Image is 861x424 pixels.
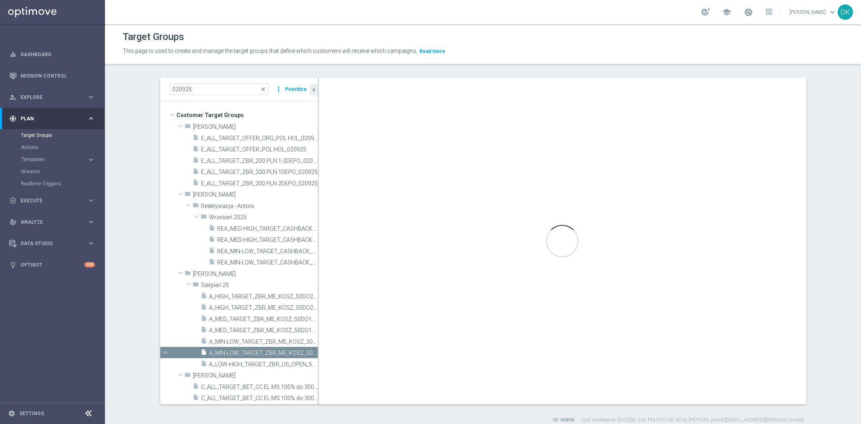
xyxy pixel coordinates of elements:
[9,261,17,269] i: lightbulb
[9,197,87,204] div: Execute
[21,157,79,162] span: Templates
[21,95,87,100] span: Explore
[209,327,318,334] span: A_MED_TARGET_ZBR_ME_KOSZ_50DO100_020925_SMS
[9,94,95,101] button: person_search Explore keyboard_arrow_right
[201,157,318,164] span: E_ALL_TARGET_ZBR_200 PLN 1-2DEPO_020925
[209,316,318,323] span: A_MED_TARGET_ZBR_ME_KOSZ_50DO100_020925
[9,219,95,225] button: track_changes Analyze keyboard_arrow_right
[184,270,191,279] i: folder
[21,254,84,275] a: Optibot
[201,349,207,358] i: insert_drive_file
[21,144,84,151] a: Actions
[21,156,95,163] button: Templates keyboard_arrow_right
[21,166,104,178] div: Streams
[193,145,199,155] i: insert_drive_file
[184,123,191,132] i: folder
[87,197,95,204] i: keyboard_arrow_right
[260,86,266,92] span: close
[419,47,446,56] button: Read more
[274,84,283,95] i: more_vert
[209,304,318,311] span: A_HIGH_TARGET_ZBR_ME_KOSZ_50DO250_020925_SMS
[21,241,87,246] span: Data Studio
[21,157,87,162] div: Templates
[9,115,17,122] i: gps_fixed
[87,115,95,122] i: keyboard_arrow_right
[217,225,318,232] span: REA_MED-HIGH_TARGET_CASHBACK_EL MS NL-PL 50% do 300 PLN sms_020925
[201,203,318,210] span: Reaktywacja - Antoni
[9,65,95,86] div: Mission Control
[209,236,215,245] i: insert_drive_file
[209,247,215,256] i: insert_drive_file
[193,179,199,189] i: insert_drive_file
[193,157,199,166] i: insert_drive_file
[217,259,318,266] span: REA_MIN-LOW_TARGET_CASHBACK_EL MS NL-PL 50% do 100 PLN_020925
[9,218,17,226] i: track_changes
[193,271,318,277] span: Dawid K.
[209,293,318,300] span: A_HIGH_TARGET_ZBR_ME_KOSZ_50DO250_020925
[9,218,87,226] div: Analyze
[176,109,318,121] span: Customer Target Groups
[184,191,191,200] i: folder
[828,8,837,17] span: keyboard_arrow_down
[193,134,199,143] i: insert_drive_file
[21,65,95,86] a: Mission Control
[838,4,853,20] div: DK
[193,124,318,130] span: And&#x17C;elika B.
[217,248,318,255] span: REA_MIN-LOW_TARGET_CASHBACK_EL MS NL-PL 50% do 100 PLN sms_020925
[789,6,838,18] a: [PERSON_NAME]keyboard_arrow_down
[9,240,95,247] button: Data Studio keyboard_arrow_right
[553,417,574,424] label: ID: 40895
[9,44,95,65] div: Dashboard
[201,146,318,153] span: E_ALL_TARGET_OFFER_POL HOL_020925
[21,116,87,121] span: Plan
[87,239,95,247] i: keyboard_arrow_right
[19,411,44,416] a: Settings
[201,326,207,336] i: insert_drive_file
[193,383,199,392] i: insert_drive_file
[170,84,268,95] input: Quick find group or folder
[123,31,184,43] h1: Target Groups
[209,361,318,368] span: A_LOW-HIGH_TARGET_ZBR_US_OPEN_50DO100_060925
[209,350,318,357] span: A_MIN-LOW_TARGET_ZBR_ME_KOSZ_50DO50_020925_SMS
[21,129,104,141] div: Target Groups
[87,93,95,101] i: keyboard_arrow_right
[9,73,95,79] button: Mission Control
[201,304,207,313] i: insert_drive_file
[9,262,95,268] button: lightbulb Optibot +10
[9,51,17,58] i: equalizer
[582,417,804,424] label: Last modified on [DATE] at 3:42 PM UTC+02:00 by [PERSON_NAME][EMAIL_ADDRESS][DOMAIN_NAME]
[193,394,199,403] i: insert_drive_file
[84,262,95,267] div: +10
[201,135,318,142] span: E_ALL_TARGET_OFFER_ORG_POL HOL_020925
[193,372,318,379] span: Maria M.
[201,395,318,402] span: C_ALL_TARGET_BET_CC EL MS 100% do 300 PLN_020925
[209,258,215,268] i: insert_drive_file
[21,181,84,187] a: Realtime Triggers
[8,410,15,417] i: settings
[209,214,318,221] span: Wrzesie&#x144; 2025
[123,48,417,54] span: This page is used to create and manage the target groups that define which customers will receive...
[209,338,318,345] span: A_MIN-LOW_TARGET_ZBR_ME_KOSZ_50DO50_020925
[9,115,87,122] div: Plan
[201,315,207,324] i: insert_drive_file
[310,86,318,94] i: chevron_left
[21,220,87,225] span: Analyze
[217,237,318,243] span: REA_MED-HIGH_TARGET_CASHBACK_EL MS NL-PL 50% do 300 PLN_020925
[9,240,87,247] div: Data Studio
[9,51,95,58] button: equalizer Dashboard
[201,282,318,289] span: Sierpie&#x144; 25
[21,132,84,139] a: Target Groups
[201,360,207,369] i: insert_drive_file
[193,191,318,198] span: Antoni L.
[722,8,731,17] span: school
[184,372,191,381] i: folder
[9,115,95,122] div: gps_fixed Plan keyboard_arrow_right
[284,84,308,95] button: Prioritize
[201,169,318,176] span: E_ALL_TARGET_ZBR_200 PLN 1DEPO_020925
[9,94,17,101] i: person_search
